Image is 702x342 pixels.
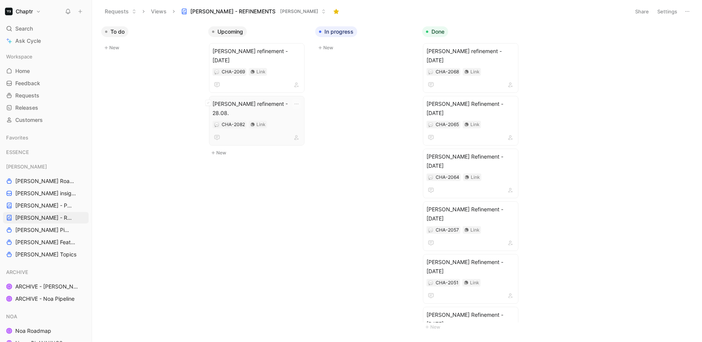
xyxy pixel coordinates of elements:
div: Workspace [3,51,89,62]
span: Home [15,67,30,75]
a: [PERSON_NAME] Pipeline [3,224,89,236]
div: Link [470,279,479,287]
span: [PERSON_NAME] Refinement - [DATE] [426,258,515,276]
div: Link [470,121,480,128]
img: 💬 [428,281,433,285]
a: ARCHIVE - Noa Pipeline [3,293,89,305]
a: [PERSON_NAME] Refinement - [DATE]Link [423,254,519,304]
div: CHA-2051 [436,279,459,287]
button: Upcoming [208,26,247,37]
div: Favorites [3,132,89,143]
button: New [315,43,416,52]
a: Ask Cycle [3,35,89,47]
span: [PERSON_NAME] Refinement - [DATE] [426,310,515,329]
div: Link [470,226,480,234]
a: [PERSON_NAME] refinement - [DATE]Link [423,43,519,93]
span: [PERSON_NAME] - PLANNINGS [15,202,73,209]
a: [PERSON_NAME] insights [3,188,89,199]
button: 💬 [428,227,433,233]
div: DoneNew [419,23,526,336]
div: 💬 [214,122,219,127]
button: Views [148,6,170,17]
button: 💬 [428,280,433,285]
button: Requests [101,6,140,17]
span: [PERSON_NAME] [6,163,47,170]
div: NOA [3,311,89,322]
div: CHA-2065 [436,121,459,128]
span: To do [110,28,125,36]
button: Done [422,26,448,37]
div: [PERSON_NAME] [3,161,89,172]
span: [PERSON_NAME] Refinement - [DATE] [426,99,515,118]
span: Customers [15,116,43,124]
span: ARCHIVE - [PERSON_NAME] Pipeline [15,283,80,290]
span: Done [431,28,444,36]
span: Requests [15,92,39,99]
div: ESSENCE [3,146,89,158]
a: [PERSON_NAME] refinement - 28.08.Link [209,96,305,146]
button: To do [101,26,128,37]
div: Search [3,23,89,34]
span: Favorites [6,134,28,141]
a: [PERSON_NAME] - REFINEMENTS [3,212,89,224]
span: [PERSON_NAME] refinement - 28.08. [212,99,301,118]
span: Feedback [15,79,40,87]
span: Ask Cycle [15,36,41,45]
span: [PERSON_NAME] Roadmap - open items [15,177,76,185]
span: Upcoming [217,28,243,36]
button: New [422,323,523,332]
div: ARCHIVE [3,266,89,278]
span: ARCHIVE [6,268,28,276]
button: 💬 [428,69,433,75]
div: CHA-2069 [222,68,245,76]
span: ESSENCE [6,148,29,156]
span: [PERSON_NAME] Refinement - [DATE] [426,152,515,170]
div: Link [256,68,266,76]
button: 💬 [214,69,219,75]
span: NOA [6,313,17,320]
button: Share [632,6,652,17]
img: 💬 [214,70,219,75]
button: Settings [654,6,681,17]
a: [PERSON_NAME] Features [3,237,89,248]
a: [PERSON_NAME] Roadmap - open items [3,175,89,187]
a: [PERSON_NAME] Refinement - [DATE]Link [423,201,519,251]
span: [PERSON_NAME] Refinement - [DATE] [426,205,515,223]
img: 💬 [428,70,433,75]
a: Home [3,65,89,77]
div: Link [470,68,480,76]
div: [PERSON_NAME][PERSON_NAME] Roadmap - open items[PERSON_NAME] insights[PERSON_NAME] - PLANNINGS[PE... [3,161,89,260]
a: Noa Roadmap [3,325,89,337]
div: ARCHIVEARCHIVE - [PERSON_NAME] PipelineARCHIVE - Noa Pipeline [3,266,89,305]
button: New [101,43,202,52]
div: Link [256,121,266,128]
div: ESSENCE [3,146,89,160]
button: ChaptrChaptr [3,6,43,17]
div: UpcomingNew [205,23,312,161]
a: [PERSON_NAME] refinement - [DATE]Link [209,43,305,93]
span: [PERSON_NAME] refinement - [DATE] [212,47,301,65]
span: [PERSON_NAME] refinement - [DATE] [426,47,515,65]
div: CHA-2068 [436,68,459,76]
span: [PERSON_NAME] [280,8,318,15]
button: New [208,148,309,157]
img: 💬 [214,123,219,127]
span: [PERSON_NAME] insights [15,190,78,197]
span: [PERSON_NAME] - REFINEMENTS [15,214,74,222]
span: [PERSON_NAME] Pipeline [15,226,71,234]
a: Customers [3,114,89,126]
span: Workspace [6,53,32,60]
a: Releases [3,102,89,113]
img: 💬 [428,175,433,180]
button: In progress [315,26,357,37]
span: [PERSON_NAME] - REFINEMENTS [190,8,276,15]
a: [PERSON_NAME] Topics [3,249,89,260]
a: [PERSON_NAME] Refinement - [DATE]Link [423,149,519,198]
a: ARCHIVE - [PERSON_NAME] Pipeline [3,281,89,292]
div: CHA-2082 [222,121,245,128]
img: 💬 [428,123,433,127]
